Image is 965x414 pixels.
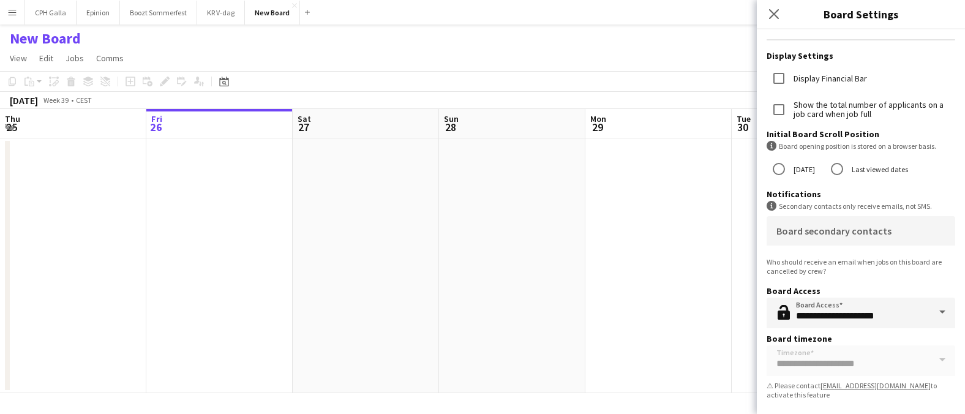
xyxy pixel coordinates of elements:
[39,53,53,64] span: Edit
[820,381,931,390] a: [EMAIL_ADDRESS][DOMAIN_NAME]
[767,381,955,399] div: ⚠ Please contact to activate this feature
[767,129,955,140] h3: Initial Board Scroll Position
[776,225,892,237] mat-label: Board secondary contacts
[76,96,92,105] div: CEST
[61,50,89,66] a: Jobs
[40,96,71,105] span: Week 39
[296,120,311,134] span: 27
[444,113,459,124] span: Sun
[5,50,32,66] a: View
[767,257,955,276] div: Who should receive an email when jobs on this board are cancelled by crew?
[91,50,129,66] a: Comms
[791,160,815,179] label: [DATE]
[10,94,38,107] div: [DATE]
[3,120,20,134] span: 25
[66,53,84,64] span: Jobs
[849,160,908,179] label: Last viewed dates
[737,113,751,124] span: Tue
[298,113,311,124] span: Sat
[34,50,58,66] a: Edit
[767,201,955,211] div: Secondary contacts only receive emails, not SMS.
[590,113,606,124] span: Mon
[197,1,245,24] button: KR V-dag
[767,141,955,151] div: Board opening position is stored on a browser basis.
[5,113,20,124] span: Thu
[767,189,955,200] h3: Notifications
[767,285,955,296] h3: Board Access
[791,74,867,83] label: Display Financial Bar
[151,113,162,124] span: Fri
[77,1,120,24] button: Epinion
[96,53,124,64] span: Comms
[767,50,955,61] h3: Display Settings
[10,53,27,64] span: View
[757,6,965,22] h3: Board Settings
[588,120,606,134] span: 29
[10,29,81,48] h1: New Board
[120,1,197,24] button: Boozt Sommerfest
[735,120,751,134] span: 30
[767,333,955,344] h3: Board timezone
[442,120,459,134] span: 28
[25,1,77,24] button: CPH Galla
[245,1,300,24] button: New Board
[149,120,162,134] span: 26
[791,100,955,119] label: Show the total number of applicants on a job card when job full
